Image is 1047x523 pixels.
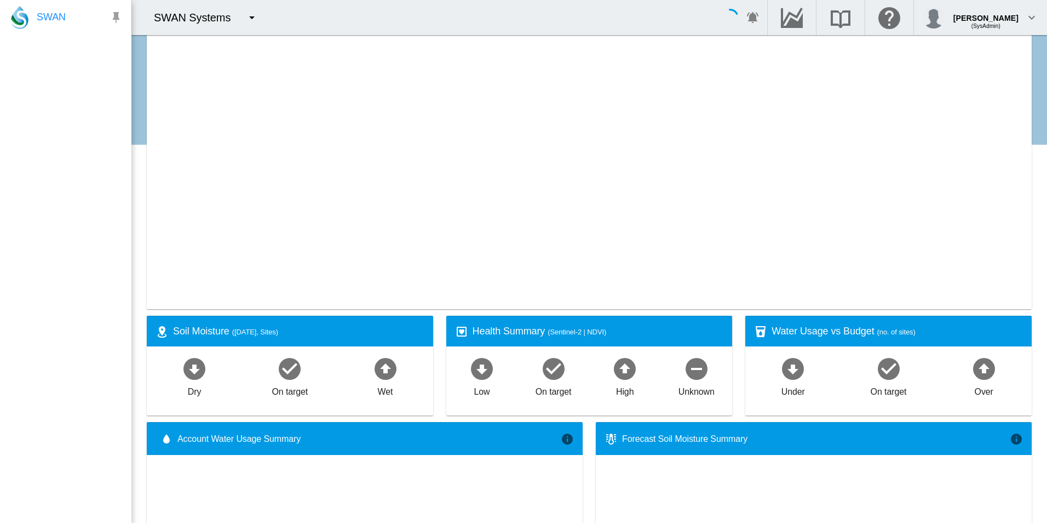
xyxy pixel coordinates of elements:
[561,433,574,446] md-icon: icon-information
[616,382,634,398] div: High
[827,11,854,24] md-icon: Search the knowledge base
[746,11,760,24] md-icon: icon-bell-ring
[779,11,805,24] md-icon: Go to the Data Hub
[469,355,495,382] md-icon: icon-arrow-down-bold-circle
[188,382,202,398] div: Dry
[780,355,806,382] md-icon: icon-arrow-down-bold-circle
[678,382,715,398] div: Unknown
[37,10,66,24] span: SWAN
[923,7,945,29] img: profile.jpg
[272,382,308,398] div: On target
[173,325,424,338] div: Soil Moisture
[683,355,710,382] md-icon: icon-minus-circle
[605,433,618,446] md-icon: icon-thermometer-lines
[540,355,567,382] md-icon: icon-checkbox-marked-circle
[232,328,278,336] span: ([DATE], Sites)
[474,382,490,398] div: Low
[241,7,263,29] button: icon-menu-down
[971,23,1000,29] span: (SysAdmin)
[154,10,240,25] div: SWAN Systems
[876,355,902,382] md-icon: icon-checkbox-marked-circle
[971,355,997,382] md-icon: icon-arrow-up-bold-circle
[536,382,572,398] div: On target
[473,325,724,338] div: Health Summary
[953,8,1019,19] div: [PERSON_NAME]
[156,325,169,338] md-icon: icon-map-marker-radius
[378,382,393,398] div: Wet
[754,325,767,338] md-icon: icon-cup-water
[277,355,303,382] md-icon: icon-checkbox-marked-circle
[612,355,638,382] md-icon: icon-arrow-up-bold-circle
[622,433,1010,445] div: Forecast Soil Moisture Summary
[110,11,123,24] md-icon: icon-pin
[975,382,993,398] div: Over
[877,328,916,336] span: (no. of sites)
[876,11,902,24] md-icon: Click here for help
[160,433,173,446] md-icon: icon-water
[1010,433,1023,446] md-icon: icon-information
[181,355,208,382] md-icon: icon-arrow-down-bold-circle
[548,328,606,336] span: (Sentinel-2 | NDVI)
[772,325,1023,338] div: Water Usage vs Budget
[871,382,907,398] div: On target
[781,382,805,398] div: Under
[372,355,399,382] md-icon: icon-arrow-up-bold-circle
[177,433,561,445] span: Account Water Usage Summary
[245,11,258,24] md-icon: icon-menu-down
[11,6,28,29] img: SWAN-Landscape-Logo-Colour-drop.png
[742,7,764,29] button: icon-bell-ring
[455,325,468,338] md-icon: icon-heart-box-outline
[1025,11,1038,24] md-icon: icon-chevron-down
